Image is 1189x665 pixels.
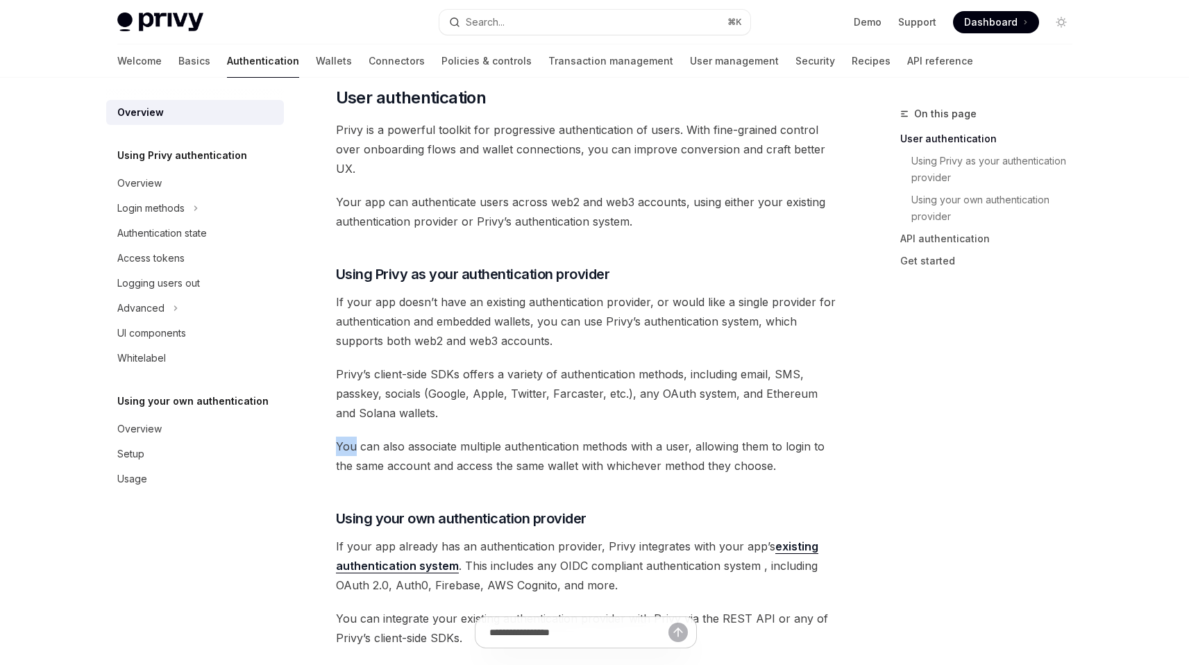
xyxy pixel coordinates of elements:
div: Authentication state [117,225,207,242]
a: Support [898,15,936,29]
a: API authentication [900,228,1083,250]
img: light logo [117,12,203,32]
span: On this page [914,106,977,122]
span: User authentication [336,87,487,109]
a: User management [690,44,779,78]
div: Advanced [117,300,165,317]
a: Wallets [316,44,352,78]
a: Whitelabel [106,346,284,371]
a: Overview [106,100,284,125]
span: Your app can authenticate users across web2 and web3 accounts, using either your existing authent... [336,192,836,231]
a: Welcome [117,44,162,78]
a: Demo [854,15,882,29]
a: Overview [106,416,284,441]
div: Logging users out [117,275,200,292]
a: Connectors [369,44,425,78]
a: Using Privy as your authentication provider [911,150,1083,189]
span: You can integrate your existing authentication provider with Privy via the REST API or any of Pri... [336,609,836,648]
div: Search... [466,14,505,31]
span: If your app doesn’t have an existing authentication provider, or would like a single provider for... [336,292,836,351]
a: Basics [178,44,210,78]
div: Overview [117,175,162,192]
a: Dashboard [953,11,1039,33]
button: Search...⌘K [439,10,750,35]
span: Using your own authentication provider [336,509,587,528]
div: Setup [117,446,144,462]
a: Recipes [852,44,891,78]
span: Using Privy as your authentication provider [336,264,610,284]
div: Login methods [117,200,185,217]
span: ⌘ K [727,17,742,28]
a: Usage [106,466,284,491]
span: You can also associate multiple authentication methods with a user, allowing them to login to the... [336,437,836,475]
div: Usage [117,471,147,487]
div: UI components [117,325,186,342]
span: Dashboard [964,15,1018,29]
div: Overview [117,104,164,121]
button: Send message [668,623,688,642]
span: If your app already has an authentication provider, Privy integrates with your app’s . This inclu... [336,537,836,595]
a: Security [795,44,835,78]
a: API reference [907,44,973,78]
div: Access tokens [117,250,185,267]
a: Policies & controls [441,44,532,78]
a: Using your own authentication provider [911,189,1083,228]
h5: Using Privy authentication [117,147,247,164]
a: Authentication state [106,221,284,246]
span: Privy’s client-side SDKs offers a variety of authentication methods, including email, SMS, passke... [336,364,836,423]
a: Get started [900,250,1083,272]
a: Setup [106,441,284,466]
button: Toggle dark mode [1050,11,1072,33]
a: Overview [106,171,284,196]
a: Transaction management [548,44,673,78]
h5: Using your own authentication [117,393,269,410]
span: Privy is a powerful toolkit for progressive authentication of users. With fine-grained control ov... [336,120,836,178]
a: Authentication [227,44,299,78]
div: Whitelabel [117,350,166,367]
div: Overview [117,421,162,437]
a: Access tokens [106,246,284,271]
a: Logging users out [106,271,284,296]
a: UI components [106,321,284,346]
a: User authentication [900,128,1083,150]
